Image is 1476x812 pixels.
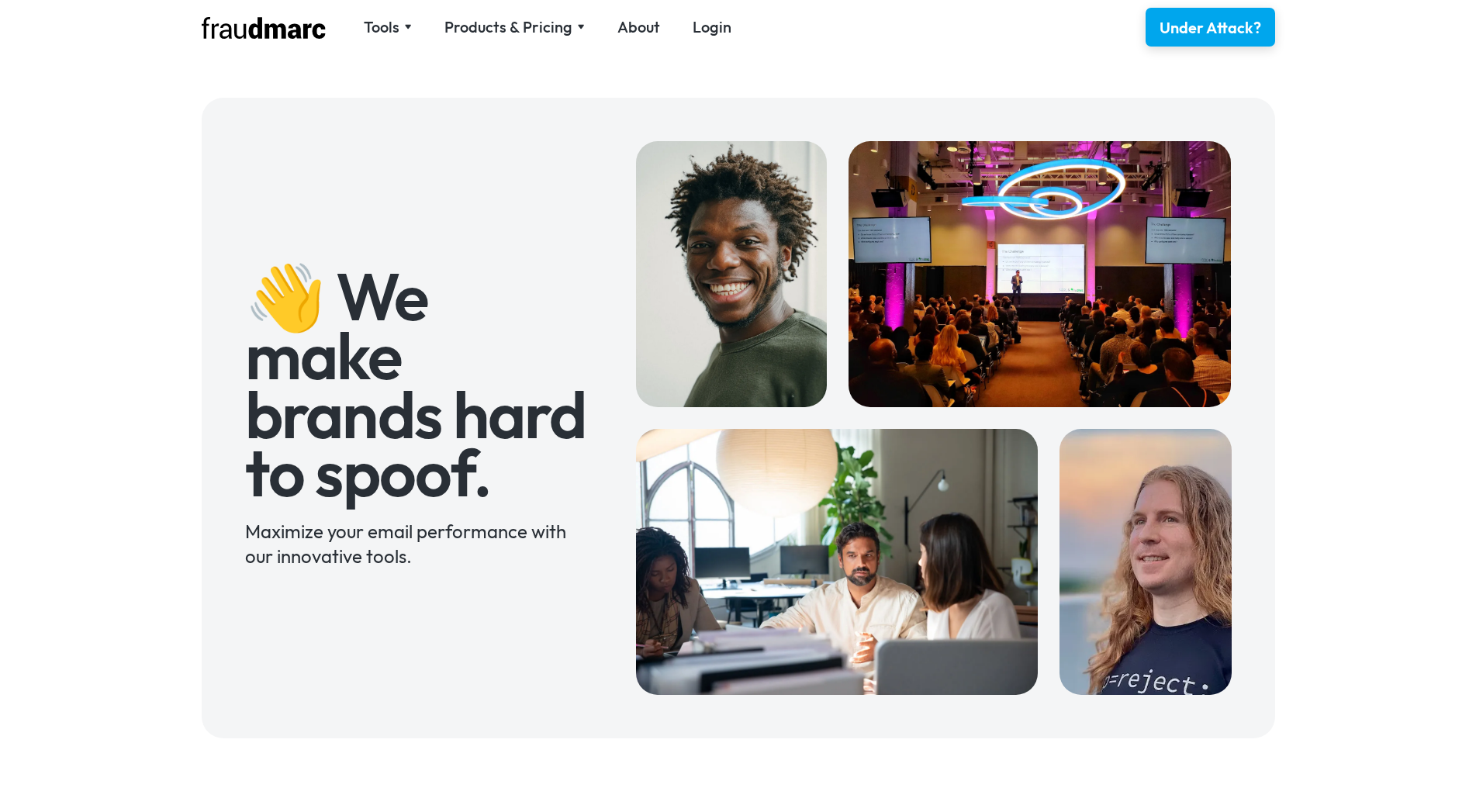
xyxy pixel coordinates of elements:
[617,16,660,38] a: About
[364,16,399,38] div: Tools
[245,268,593,502] h1: 👋 We make brands hard to spoof.
[364,16,412,38] div: Tools
[444,16,572,38] div: Products & Pricing
[245,519,593,568] div: Maximize your email performance with our innovative tools.
[1146,8,1275,47] a: Under Attack?
[693,16,731,38] a: Login
[444,16,585,38] div: Products & Pricing
[1160,17,1261,39] div: Under Attack?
